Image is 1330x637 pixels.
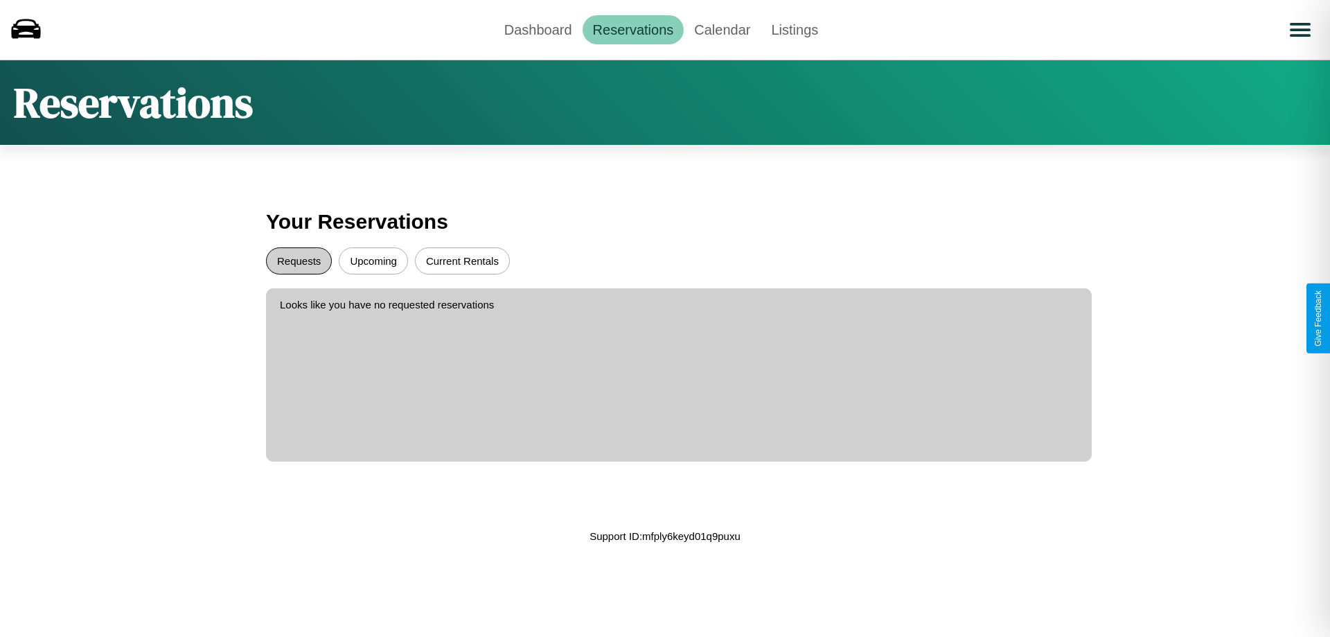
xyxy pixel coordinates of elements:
p: Support ID: mfply6keyd01q9puxu [589,527,741,546]
a: Listings [761,15,828,44]
button: Open menu [1281,10,1320,49]
p: Looks like you have no requested reservations [280,295,1078,314]
a: Calendar [684,15,761,44]
h3: Your Reservations [266,203,1064,241]
a: Reservations [583,15,684,44]
h1: Reservations [14,74,253,131]
div: Give Feedback [1313,290,1323,347]
button: Current Rentals [415,247,510,274]
button: Requests [266,247,332,274]
button: Upcoming [339,247,408,274]
a: Dashboard [494,15,583,44]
